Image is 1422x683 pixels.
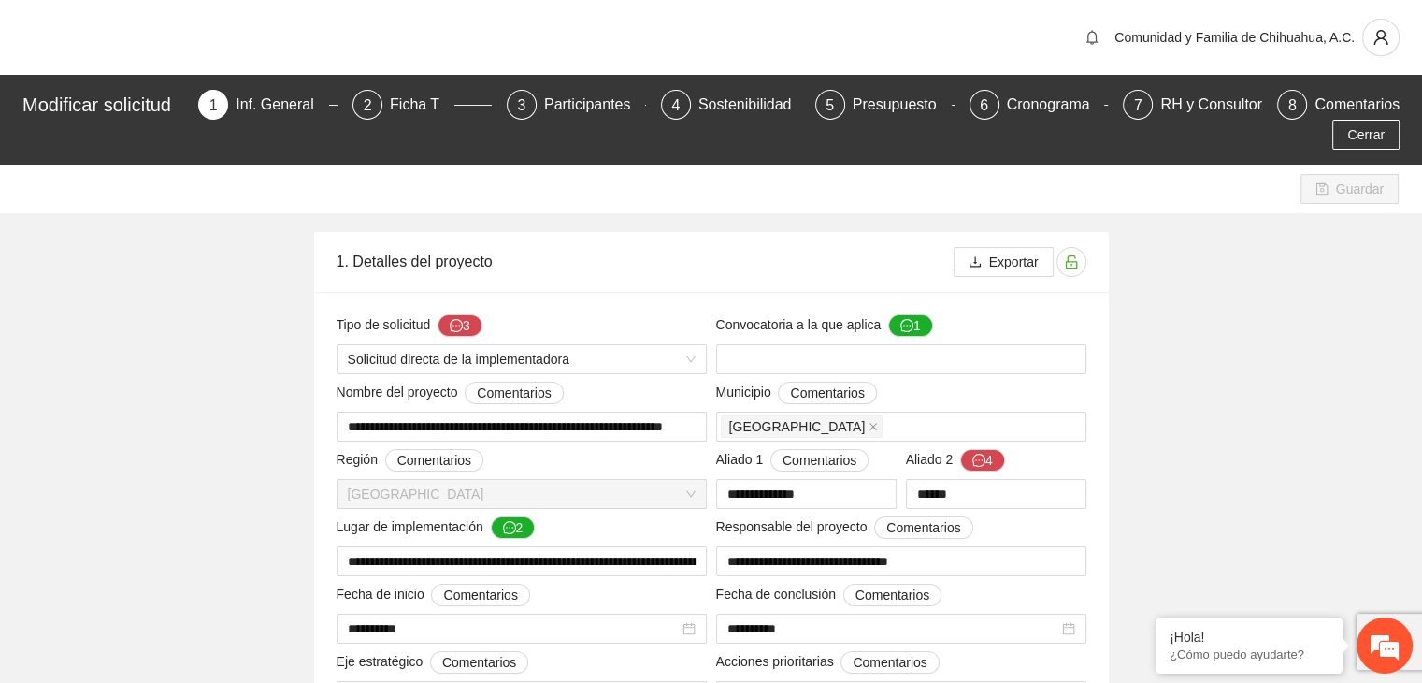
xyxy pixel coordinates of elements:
[1007,90,1105,120] div: Cronograma
[1170,647,1329,661] p: ¿Cómo puedo ayudarte?
[1170,630,1329,645] div: ¡Hola!
[671,97,680,113] span: 4
[1363,29,1399,46] span: user
[980,97,988,113] span: 6
[431,584,529,606] button: Fecha de inicio
[716,584,942,606] span: Fecha de conclusión
[517,97,525,113] span: 3
[364,97,372,113] span: 2
[716,516,973,539] span: Responsable del proyecto
[22,90,187,120] div: Modificar solicitud
[1332,120,1400,150] button: Cerrar
[874,516,972,539] button: Responsable del proyecto
[390,90,454,120] div: Ficha T
[1078,30,1106,45] span: bell
[900,319,913,334] span: message
[108,230,258,419] span: Estamos en línea.
[716,449,869,472] span: Aliado 1
[1057,254,1085,269] span: unlock
[491,516,536,539] button: Lugar de implementación
[826,97,834,113] span: 5
[855,585,929,605] span: Comentarios
[1134,97,1142,113] span: 7
[1056,247,1086,277] button: unlock
[716,314,933,337] span: Convocatoria a la que aplica
[778,382,876,404] button: Municipio
[972,454,985,469] span: message
[840,651,939,674] button: Acciones prioritarias
[1347,124,1385,145] span: Cerrar
[960,449,1005,472] button: Aliado 2
[869,422,878,431] span: close
[337,516,536,539] span: Lugar de implementación
[1077,22,1107,52] button: bell
[348,345,696,373] span: Solicitud directa de la implementadora
[337,449,484,472] span: Región
[438,314,482,337] button: Tipo de solicitud
[209,97,218,113] span: 1
[352,90,492,120] div: 2Ficha T
[397,450,471,471] span: Comentarios
[337,314,482,337] span: Tipo de solicitud
[661,90,800,120] div: 4Sostenibilidad
[450,319,463,334] span: message
[989,252,1039,272] span: Exportar
[1288,97,1297,113] span: 8
[888,314,933,337] button: Convocatoria a la que aplica
[1362,19,1400,56] button: user
[337,382,564,404] span: Nombre del proyecto
[698,90,807,120] div: Sostenibilidad
[1277,90,1400,120] div: 8Comentarios
[443,585,517,605] span: Comentarios
[1314,90,1400,120] div: Comentarios
[307,9,352,54] div: Minimizar ventana de chat en vivo
[465,382,563,404] button: Nombre del proyecto
[716,651,940,674] span: Acciones prioritarias
[385,449,483,472] button: Región
[97,95,314,120] div: Chatee con nosotros ahora
[477,383,551,403] span: Comentarios
[969,255,982,270] span: download
[970,90,1109,120] div: 6Cronograma
[721,415,883,438] span: Chihuahua
[906,449,1005,472] span: Aliado 2
[853,652,926,673] span: Comentarios
[9,472,356,537] textarea: Escriba su mensaje y pulse “Intro”
[886,517,960,538] span: Comentarios
[783,450,856,471] span: Comentarios
[337,235,954,288] div: 1. Detalles del proyecto
[337,651,529,674] span: Eje estratégico
[853,90,952,120] div: Presupuesto
[1123,90,1262,120] div: 7RH y Consultores
[1300,174,1399,204] button: saveGuardar
[544,90,646,120] div: Participantes
[843,584,941,606] button: Fecha de conclusión
[348,480,696,508] span: Chihuahua
[507,90,646,120] div: 3Participantes
[790,383,864,403] span: Comentarios
[430,651,528,674] button: Eje estratégico
[236,90,329,120] div: Inf. General
[337,584,530,606] span: Fecha de inicio
[198,90,338,120] div: 1Inf. General
[716,382,877,404] span: Municipio
[503,521,516,536] span: message
[954,247,1054,277] button: downloadExportar
[442,652,516,673] span: Comentarios
[815,90,955,120] div: 5Presupuesto
[1160,90,1292,120] div: RH y Consultores
[1114,30,1355,45] span: Comunidad y Familia de Chihuahua, A.C.
[729,416,866,437] span: [GEOGRAPHIC_DATA]
[770,449,869,472] button: Aliado 1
